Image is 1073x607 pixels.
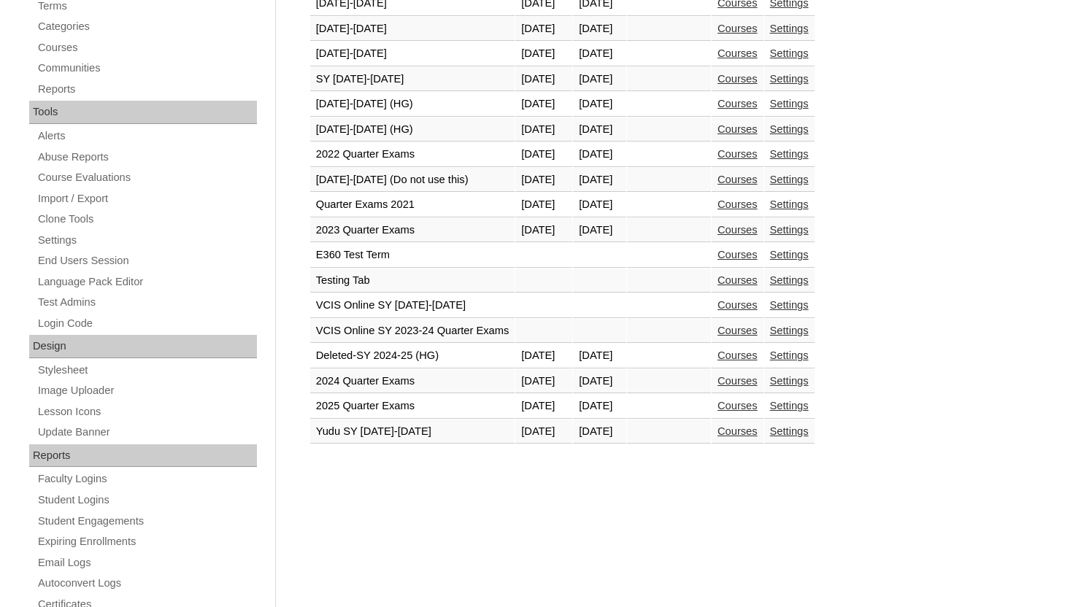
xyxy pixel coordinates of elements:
a: Settings [770,98,809,109]
td: [DATE]-[DATE] (HG) [310,117,515,142]
a: Alerts [36,127,257,145]
td: [DATE] [515,67,572,92]
a: Courses [718,375,758,387]
a: Student Engagements [36,512,257,530]
a: Courses [718,148,758,160]
td: [DATE] [515,142,572,167]
a: Settings [770,47,809,59]
td: [DATE] [515,42,572,66]
a: Image Uploader [36,382,257,400]
a: Email Logs [36,554,257,572]
td: 2025 Quarter Exams [310,394,515,419]
td: E360 Test Term [310,243,515,268]
a: Settings [770,148,809,160]
a: Courses [718,224,758,236]
td: [DATE] [515,117,572,142]
td: [DATE] [515,420,572,444]
a: Stylesheet [36,361,257,379]
div: Design [29,335,257,358]
td: [DATE] [515,344,572,368]
a: Courses [718,274,758,286]
td: [DATE]-[DATE] (HG) [310,92,515,117]
td: [DATE] [515,193,572,217]
div: Reports [29,444,257,468]
a: Faculty Logins [36,470,257,488]
td: [DATE]-[DATE] [310,42,515,66]
td: [DATE] [573,67,626,92]
a: Import / Export [36,190,257,208]
td: [DATE] [573,394,626,419]
td: [DATE] [573,42,626,66]
a: Courses [718,123,758,135]
a: Login Code [36,314,257,333]
td: [DATE] [573,420,626,444]
td: [DATE] [515,17,572,42]
a: Categories [36,18,257,36]
a: Courses [718,47,758,59]
a: Settings [770,349,809,361]
td: [DATE] [515,369,572,394]
a: Settings [770,249,809,260]
a: Settings [770,123,809,135]
a: Settings [770,198,809,210]
td: 2022 Quarter Exams [310,142,515,167]
a: Settings [770,325,809,336]
a: Update Banner [36,423,257,441]
a: Lesson Icons [36,403,257,421]
a: Courses [718,73,758,85]
td: [DATE]-[DATE] [310,17,515,42]
a: Courses [718,23,758,34]
a: Settings [770,400,809,411]
td: [DATE] [515,168,572,193]
a: Settings [770,425,809,437]
td: [DATE] [573,92,626,117]
div: Tools [29,101,257,124]
a: Expiring Enrollments [36,533,257,551]
a: Settings [770,274,809,286]
a: Courses [718,425,758,437]
td: VCIS Online SY [DATE]-[DATE] [310,293,515,318]
a: Courses [718,249,758,260]
a: End Users Session [36,252,257,270]
td: [DATE] [573,344,626,368]
a: Courses [718,198,758,210]
a: Courses [718,174,758,185]
a: Courses [718,299,758,311]
a: Courses [36,39,257,57]
a: Settings [770,23,809,34]
a: Clone Tools [36,210,257,228]
a: Settings [770,375,809,387]
a: Courses [718,98,758,109]
a: Autoconvert Logs [36,574,257,592]
td: 2023 Quarter Exams [310,218,515,243]
td: [DATE] [515,92,572,117]
a: Courses [718,400,758,411]
a: Settings [770,73,809,85]
a: Settings [770,224,809,236]
td: [DATE] [515,394,572,419]
td: Yudu SY [DATE]-[DATE] [310,420,515,444]
td: [DATE] [573,17,626,42]
td: 2024 Quarter Exams [310,369,515,394]
td: [DATE] [573,193,626,217]
td: Testing Tab [310,268,515,293]
a: Settings [770,299,809,311]
td: [DATE] [573,369,626,394]
td: SY [DATE]-[DATE] [310,67,515,92]
a: Settings [770,174,809,185]
td: [DATE] [573,168,626,193]
a: Reports [36,80,257,98]
a: Communities [36,59,257,77]
td: [DATE] [515,218,572,243]
td: [DATE] [573,117,626,142]
td: VCIS Online SY 2023-24 Quarter Exams [310,319,515,344]
a: Language Pack Editor [36,273,257,291]
a: Courses [718,349,758,361]
td: [DATE] [573,218,626,243]
a: Test Admins [36,293,257,312]
td: [DATE] [573,142,626,167]
td: Deleted-SY 2024-25 (HG) [310,344,515,368]
a: Student Logins [36,491,257,509]
a: Course Evaluations [36,169,257,187]
a: Courses [718,325,758,336]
